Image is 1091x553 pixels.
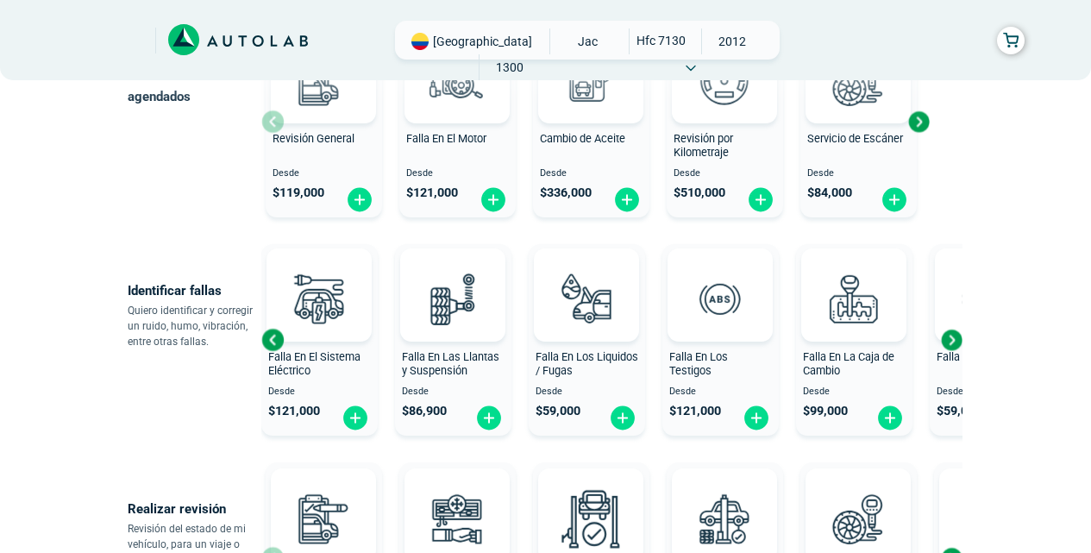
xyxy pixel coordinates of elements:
img: diagnostic_caja-de-cambios-v3.svg [816,261,892,336]
img: diagnostic_engine-v3.svg [419,42,495,118]
span: $ 119,000 [273,185,324,200]
span: Revisión General [273,132,354,145]
span: Desde [937,386,1039,398]
img: fi_plus-circle2.svg [747,186,774,213]
span: Desde [406,168,509,179]
span: Cambio de Aceite [540,132,625,145]
span: $ 84,000 [807,185,852,200]
span: Desde [674,168,776,179]
img: fi_plus-circle2.svg [480,186,507,213]
img: AD0BCuuxAAAAAElFTkSuQmCC [694,252,746,304]
img: diagnostic_gota-de-sangre-v3.svg [549,261,624,336]
img: fi_plus-circle2.svg [613,186,641,213]
img: escaner-v3.svg [820,42,896,118]
img: AD0BCuuxAAAAAElFTkSuQmCC [293,252,345,304]
button: Servicio de Escáner Desde $84,000 [800,26,917,217]
img: fi_plus-circle2.svg [609,405,636,431]
span: $ 510,000 [674,185,725,200]
button: Falla En El Sistema Eléctrico Desde $121,000 [261,244,378,436]
span: HFC 7130 [630,28,691,53]
p: Identificar fallas [128,279,261,303]
span: Desde [803,386,906,398]
button: Falla En Las Llantas y Suspensión Desde $86,900 [395,244,511,436]
span: Desde [669,386,772,398]
div: Next slide [906,109,931,135]
img: fi_plus-circle2.svg [881,186,908,213]
img: revision_general-v3.svg [285,42,361,118]
img: revision_por_kilometraje-v3.svg [687,42,762,118]
span: Desde [540,168,643,179]
img: fi_plus-circle2.svg [475,405,503,431]
img: fi_plus-circle2.svg [342,405,369,431]
span: [GEOGRAPHIC_DATA] [433,33,532,50]
span: Revisión por Kilometraje [674,132,733,160]
button: Falla En Los Frenos Desde $59,000 [930,244,1046,436]
span: $ 121,000 [406,185,458,200]
img: AD0BCuuxAAAAAElFTkSuQmCC [298,472,349,524]
img: AD0BCuuxAAAAAElFTkSuQmCC [828,252,880,304]
button: Falla En La Caja de Cambio Desde $99,000 [796,244,912,436]
span: Falla En El Sistema Eléctrico [268,350,361,378]
button: Cambio de Aceite Desde $336,000 [533,26,649,217]
img: AD0BCuuxAAAAAElFTkSuQmCC [832,472,884,524]
span: Desde [273,168,375,179]
span: JAC [557,28,618,54]
button: Falla En Los Liquidos / Fugas Desde $59,000 [529,244,645,436]
span: 1300 [480,54,541,80]
span: Falla En Los Liquidos / Fugas [536,350,638,378]
button: Falla En El Motor Desde $121,000 [399,26,516,217]
img: cambio_de_aceite-v3.svg [553,42,629,118]
img: AD0BCuuxAAAAAElFTkSuQmCC [431,472,483,524]
button: Falla En Los Testigos Desde $121,000 [662,244,779,436]
span: $ 59,000 [937,404,981,418]
span: $ 121,000 [268,404,320,418]
span: Desde [402,386,505,398]
img: AD0BCuuxAAAAAElFTkSuQmCC [427,252,479,304]
span: Falla En El Motor [406,132,486,145]
span: Falla En La Caja de Cambio [803,350,894,378]
span: Desde [268,386,371,398]
img: AD0BCuuxAAAAAElFTkSuQmCC [561,252,612,304]
span: Desde [807,168,910,179]
span: Servicio de Escáner [807,132,903,145]
img: fi_plus-circle2.svg [743,405,770,431]
img: Flag of COLOMBIA [411,33,429,50]
p: Los servicios más agendados [128,60,261,109]
button: Revisión General Desde $119,000 [266,26,382,217]
p: Realizar revisión [128,497,261,521]
span: $ 121,000 [669,404,721,418]
span: $ 59,000 [536,404,580,418]
span: $ 336,000 [540,185,592,200]
span: $ 86,900 [402,404,447,418]
span: Falla En Las Llantas y Suspensión [402,350,499,378]
button: Revisión por Kilometraje Desde $510,000 [667,26,783,217]
span: 2012 [702,28,763,54]
img: AD0BCuuxAAAAAElFTkSuQmCC [962,252,1013,304]
p: Quiero identificar y corregir un ruido, humo, vibración, entre otras fallas. [128,303,261,349]
span: Falla En Los Testigos [669,350,728,378]
img: fi_plus-circle2.svg [876,405,904,431]
img: diagnostic_bombilla-v3.svg [281,261,357,336]
span: $ 99,000 [803,404,848,418]
span: Desde [536,386,638,398]
span: Falla En Los Frenos [937,350,1031,363]
img: AD0BCuuxAAAAAElFTkSuQmCC [565,472,617,524]
img: fi_plus-circle2.svg [346,186,373,213]
img: AD0BCuuxAAAAAElFTkSuQmCC [699,472,750,524]
div: Previous slide [260,327,285,353]
img: diagnostic_disco-de-freno-v3.svg [950,261,1025,336]
img: diagnostic_suspension-v3.svg [415,261,491,336]
div: Next slide [938,327,964,353]
img: diagnostic_diagnostic_abs-v3.svg [682,261,758,336]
